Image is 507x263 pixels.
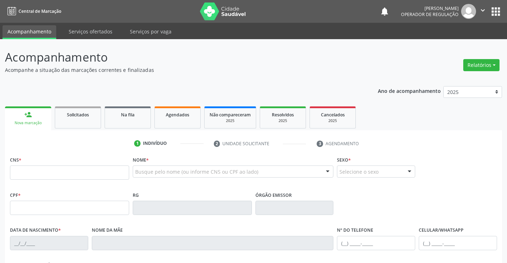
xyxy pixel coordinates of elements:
div: person_add [24,111,32,119]
p: Acompanhamento [5,48,353,66]
a: Serviços por vaga [125,25,176,38]
span: Operador de regulação [401,11,459,17]
a: Serviços ofertados [64,25,117,38]
input: (__) _____-_____ [419,236,497,250]
span: Agendados [166,112,189,118]
i:  [479,6,487,14]
span: Central de Marcação [19,8,61,14]
img: img [461,4,476,19]
label: CPF [10,190,21,201]
span: Solicitados [67,112,89,118]
div: Indivíduo [143,140,167,147]
label: Nº do Telefone [337,225,373,236]
label: Nome da mãe [92,225,123,236]
p: Acompanhe a situação das marcações correntes e finalizadas [5,66,353,74]
span: Na fila [121,112,134,118]
div: 2025 [315,118,350,123]
label: RG [133,190,139,201]
input: __/__/____ [10,236,88,250]
label: Data de nascimento [10,225,61,236]
label: Celular/WhatsApp [419,225,464,236]
button: apps [490,5,502,18]
label: Órgão emissor [255,190,292,201]
button:  [476,4,490,19]
label: Sexo [337,154,351,165]
div: 2025 [210,118,251,123]
span: Não compareceram [210,112,251,118]
label: Nome [133,154,149,165]
input: (__) _____-_____ [337,236,415,250]
div: [PERSON_NAME] [401,5,459,11]
a: Central de Marcação [5,5,61,17]
div: 1 [134,140,141,147]
div: Nova marcação [10,120,46,126]
div: 2025 [265,118,301,123]
span: Resolvidos [272,112,294,118]
button: Relatórios [463,59,500,71]
label: CNS [10,154,21,165]
p: Ano de acompanhamento [378,86,441,95]
span: Cancelados [321,112,345,118]
a: Acompanhamento [2,25,56,39]
span: Busque pelo nome (ou informe CNS ou CPF ao lado) [135,168,258,175]
span: Selecione o sexo [339,168,379,175]
button: notifications [380,6,390,16]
